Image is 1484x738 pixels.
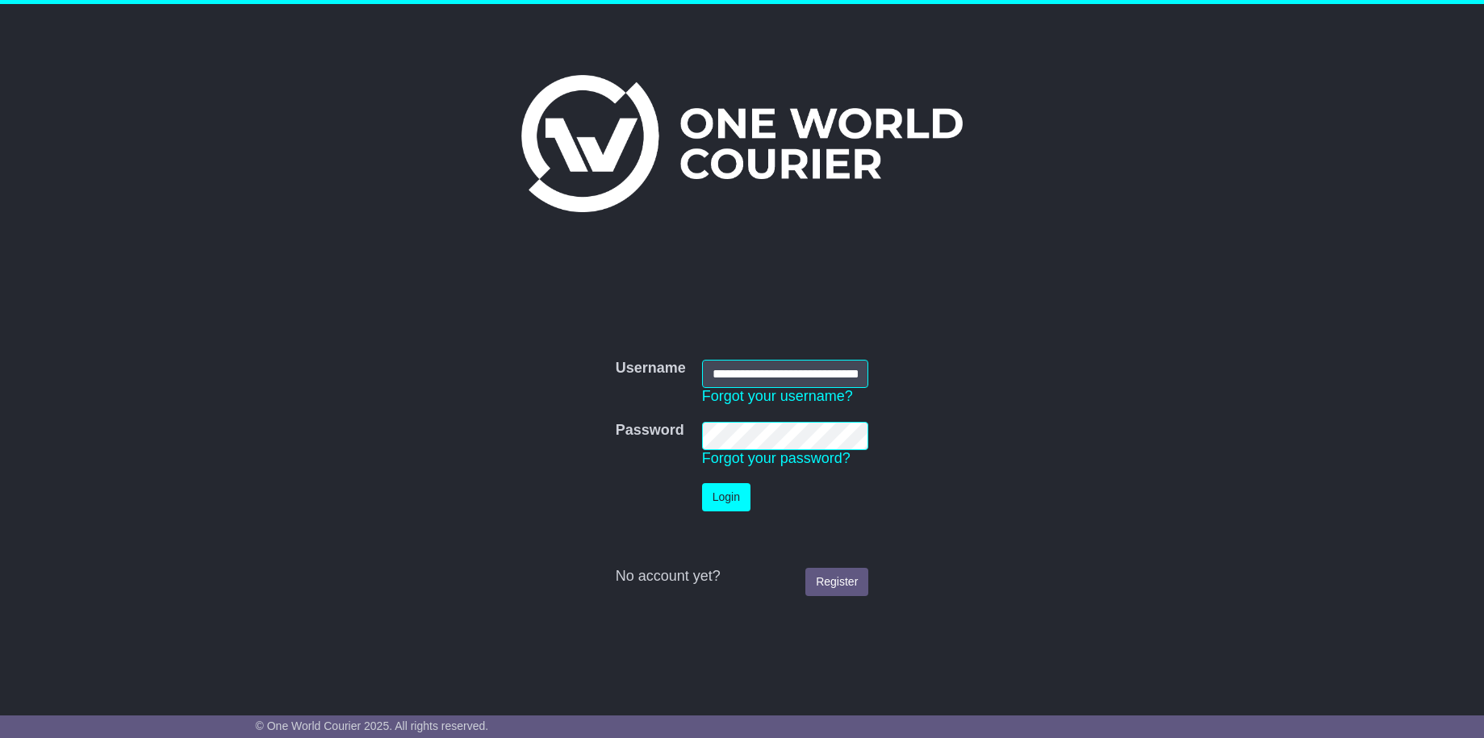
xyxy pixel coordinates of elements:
[702,483,750,511] button: Login
[616,568,869,586] div: No account yet?
[702,450,851,466] a: Forgot your password?
[616,360,686,377] label: Username
[256,719,489,732] span: © One World Courier 2025. All rights reserved.
[702,388,853,404] a: Forgot your username?
[521,75,962,212] img: One World
[616,422,684,440] label: Password
[805,568,868,596] a: Register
